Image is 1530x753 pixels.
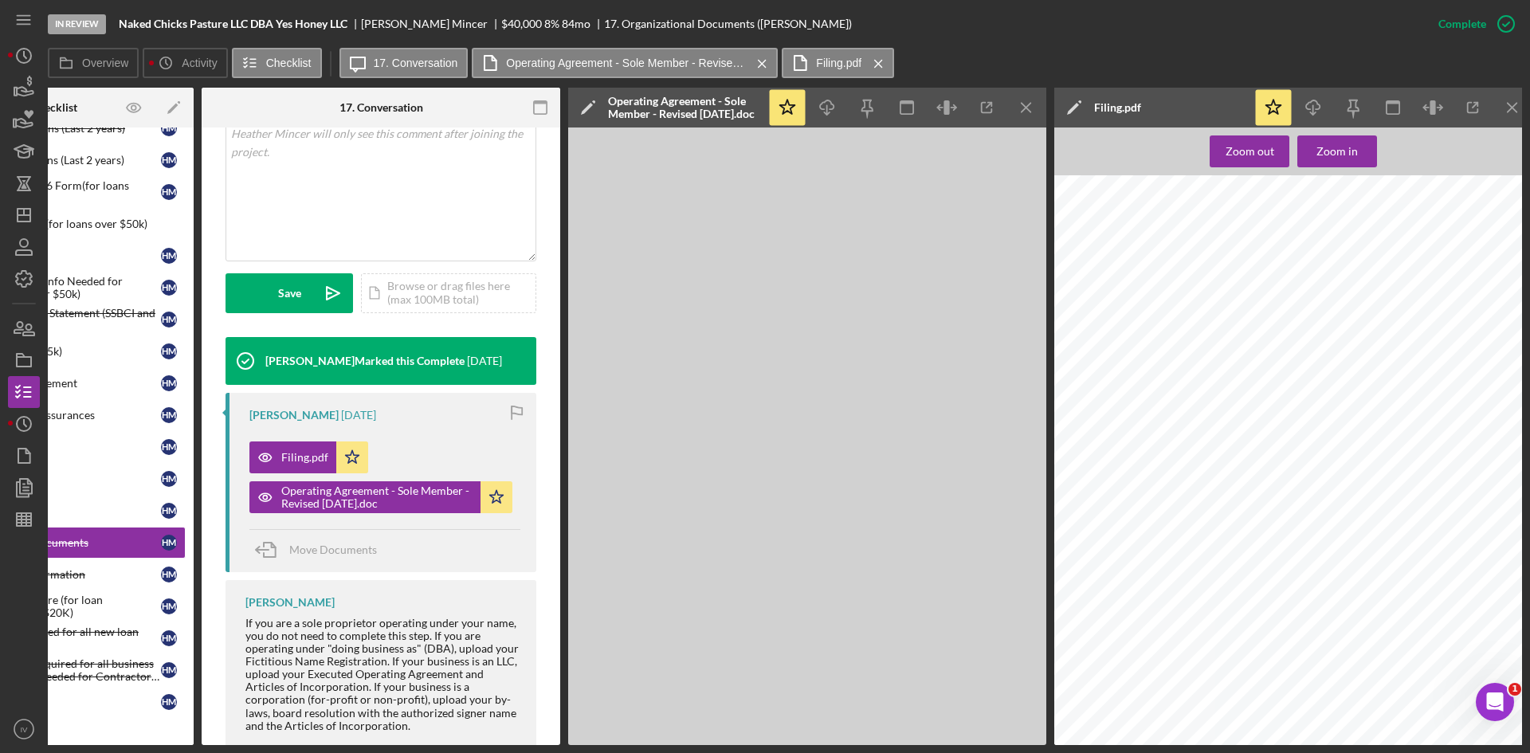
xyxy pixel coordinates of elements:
[1422,8,1522,40] button: Complete
[226,273,353,313] button: Save
[472,48,778,78] button: Operating Agreement - Sole Member - Revised [DATE].doc
[161,312,177,327] div: H M
[48,48,139,78] button: Overview
[119,18,347,30] b: Naked Chicks Pasture LLC DBA Yes Honey LLC
[20,725,28,734] text: IV
[82,57,128,69] label: Overview
[249,409,339,422] div: [PERSON_NAME]
[161,598,177,614] div: H M
[265,355,465,367] div: [PERSON_NAME] Marked this Complete
[161,375,177,391] div: H M
[1297,135,1377,167] button: Zoom in
[245,617,520,732] div: If you are a sole proprietor operating under your name, you do not need to complete this step. If...
[161,152,177,168] div: H M
[816,57,861,69] label: Filing.pdf
[568,127,1046,745] iframe: Document Preview
[289,543,377,556] span: Move Documents
[161,439,177,455] div: H M
[161,567,177,582] div: H M
[339,101,423,114] div: 17. Conversation
[562,18,590,30] div: 84 mo
[249,481,512,513] button: Operating Agreement - Sole Member - Revised [DATE].doc
[161,630,177,646] div: H M
[1476,683,1514,721] iframe: Intercom live chat
[161,503,177,519] div: H M
[782,48,894,78] button: Filing.pdf
[232,48,322,78] button: Checklist
[281,484,473,510] div: Operating Agreement - Sole Member - Revised [DATE].doc
[249,530,393,570] button: Move Documents
[374,57,458,69] label: 17. Conversation
[544,18,559,30] div: 8 %
[8,713,40,745] button: IV
[341,409,376,422] time: 2025-09-29 16:56
[161,343,177,359] div: H M
[339,48,469,78] button: 17. Conversation
[161,694,177,710] div: H M
[249,441,368,473] button: Filing.pdf
[31,101,77,114] div: Checklist
[1210,135,1289,167] button: Zoom out
[143,48,227,78] button: Activity
[1316,135,1358,167] div: Zoom in
[161,535,177,551] div: H M
[161,280,177,296] div: H M
[506,57,745,69] label: Operating Agreement - Sole Member - Revised [DATE].doc
[161,471,177,487] div: H M
[1508,683,1521,696] span: 1
[1438,8,1486,40] div: Complete
[161,248,177,264] div: H M
[266,57,312,69] label: Checklist
[161,120,177,136] div: H M
[278,273,301,313] div: Save
[1094,101,1141,114] div: Filing.pdf
[161,407,177,423] div: H M
[501,17,542,30] span: $40,000
[467,355,502,367] time: 2025-09-29 16:56
[161,184,177,200] div: H M
[1226,135,1274,167] div: Zoom out
[361,18,501,30] div: [PERSON_NAME] Mincer
[604,18,852,30] div: 17. Organizational Documents ([PERSON_NAME])
[608,95,759,120] div: Operating Agreement - Sole Member - Revised [DATE].doc
[161,662,177,678] div: H M
[48,14,106,34] div: In Review
[281,451,328,464] div: Filing.pdf
[245,596,335,609] div: [PERSON_NAME]
[182,57,217,69] label: Activity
